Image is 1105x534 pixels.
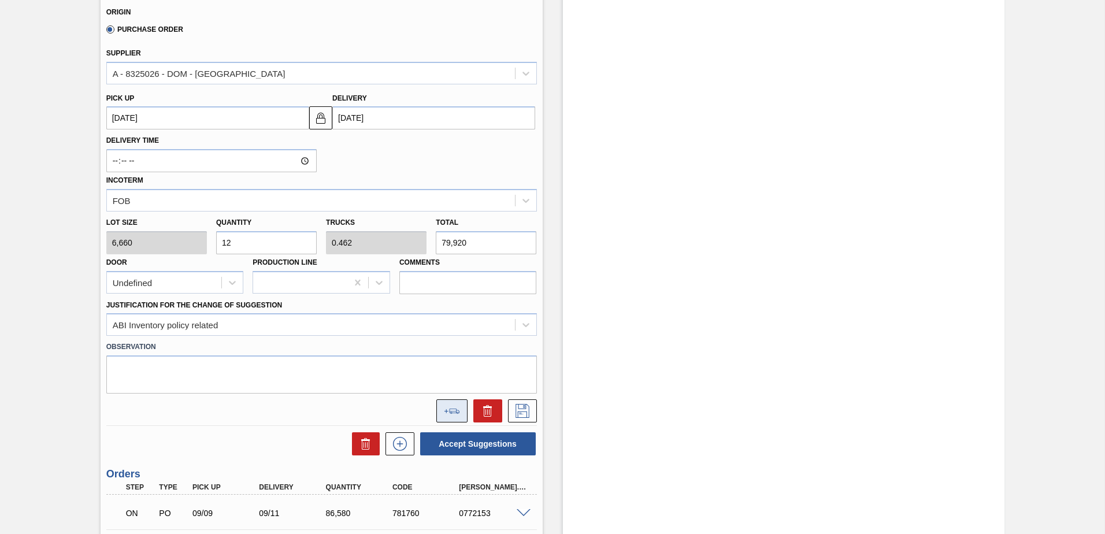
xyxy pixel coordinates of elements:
[156,509,191,518] div: Purchase order
[123,500,158,526] div: Negotiating Order
[106,301,282,309] label: Justification for the Change of Suggestion
[106,132,317,149] label: Delivery Time
[436,218,458,227] label: Total
[256,509,331,518] div: 09/11/2025
[256,483,331,491] div: Delivery
[309,106,332,129] button: locked
[190,509,264,518] div: 09/09/2025
[380,432,414,455] div: New suggestion
[468,399,502,422] div: Delete Suggestion
[456,483,531,491] div: [PERSON_NAME]. ID
[346,432,380,455] div: Delete Suggestions
[126,509,155,518] p: ON
[106,176,143,184] label: Incoterm
[326,218,355,227] label: Trucks
[414,431,537,457] div: Accept Suggestions
[113,277,152,287] div: Undefined
[420,432,536,455] button: Accept Suggestions
[106,49,141,57] label: Supplier
[332,94,367,102] label: Delivery
[106,258,127,266] label: Door
[253,258,317,266] label: Production Line
[106,8,131,16] label: Origin
[502,399,537,422] div: Save Suggestion
[399,254,537,271] label: Comments
[106,214,207,231] label: Lot size
[106,339,537,355] label: Observation
[323,509,398,518] div: 86,580
[190,483,264,491] div: Pick up
[106,468,537,480] h3: Orders
[314,111,328,125] img: locked
[113,195,131,205] div: FOB
[456,509,531,518] div: 0772153
[106,94,135,102] label: Pick up
[106,106,309,129] input: mm/dd/yyyy
[216,218,251,227] label: Quantity
[156,483,191,491] div: Type
[390,483,464,491] div: Code
[113,320,218,330] div: ABI Inventory policy related
[332,106,535,129] input: mm/dd/yyyy
[323,483,398,491] div: Quantity
[113,68,285,78] div: A - 8325026 - DOM - [GEOGRAPHIC_DATA]
[106,25,183,34] label: Purchase Order
[431,399,468,422] div: Add to the load composition
[123,483,158,491] div: Step
[390,509,464,518] div: 781760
